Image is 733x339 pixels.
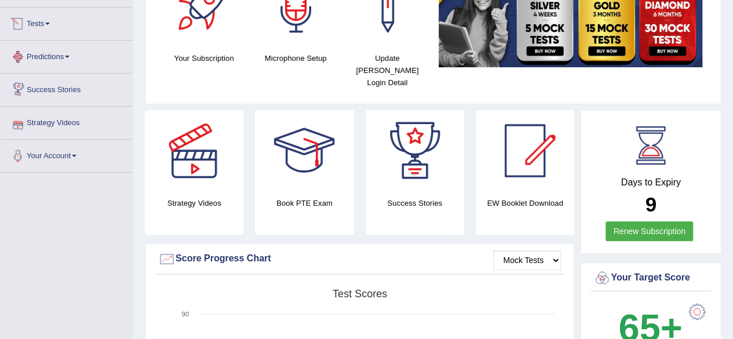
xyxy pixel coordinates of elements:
a: Tests [1,8,133,37]
a: Your Account [1,140,133,169]
h4: Strategy Videos [145,197,243,209]
h4: Update [PERSON_NAME] Login Detail [347,52,427,89]
h4: Microphone Setup [256,52,335,64]
h4: Your Subscription [164,52,244,64]
a: Success Stories [1,74,133,103]
tspan: Test scores [333,288,387,300]
a: Predictions [1,41,133,70]
b: 9 [645,193,656,216]
a: Strategy Videos [1,107,133,136]
h4: Book PTE Exam [255,197,353,209]
h4: Days to Expiry [593,177,708,188]
div: Score Progress Chart [158,250,561,268]
a: Renew Subscription [606,221,693,241]
h4: Success Stories [366,197,464,209]
text: 90 [182,311,189,318]
div: Your Target Score [593,269,708,287]
h4: EW Booklet Download [476,197,574,209]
